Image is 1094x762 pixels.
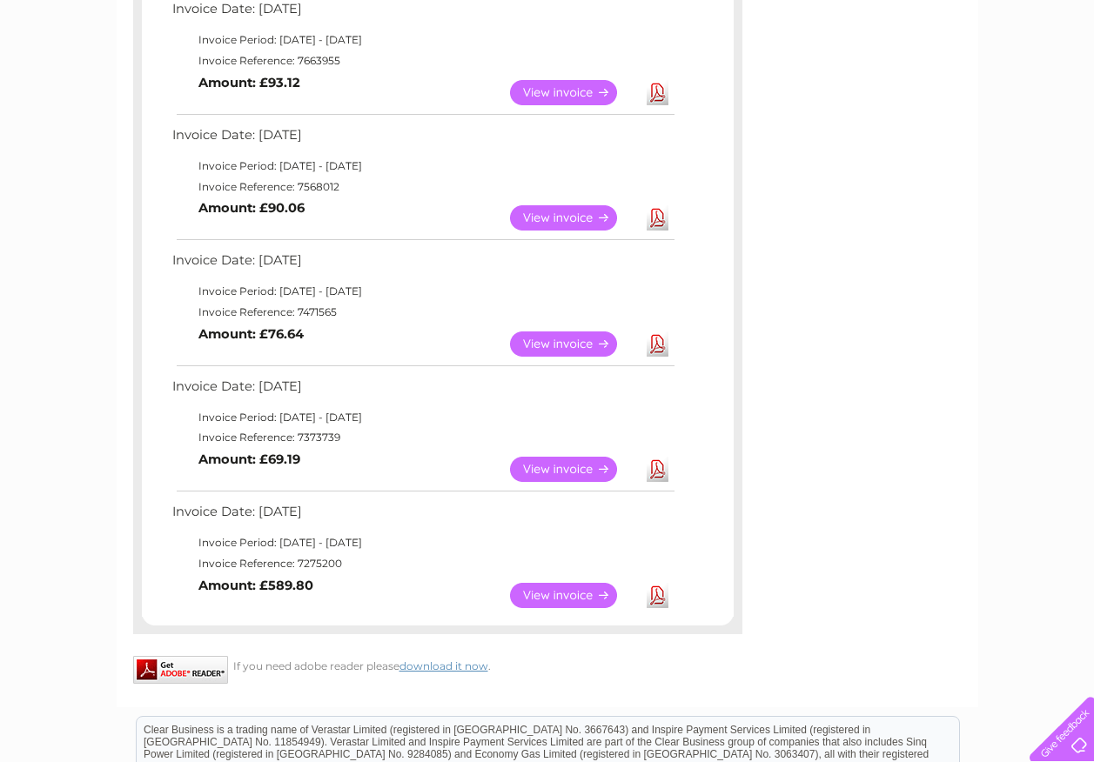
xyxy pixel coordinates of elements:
[198,326,304,342] b: Amount: £76.64
[766,9,886,30] a: 0333 014 3131
[788,74,821,87] a: Water
[168,50,677,71] td: Invoice Reference: 7663955
[510,80,638,105] a: View
[137,10,959,84] div: Clear Business is a trading name of Verastar Limited (registered in [GEOGRAPHIC_DATA] No. 3667643...
[133,656,742,672] div: If you need adobe reader please .
[399,659,488,672] a: download it now
[510,205,638,231] a: View
[198,200,305,216] b: Amount: £90.06
[510,331,638,357] a: View
[198,451,300,467] b: Amount: £69.19
[831,74,869,87] a: Energy
[168,302,677,323] td: Invoice Reference: 7471565
[168,532,677,553] td: Invoice Period: [DATE] - [DATE]
[880,74,932,87] a: Telecoms
[647,583,668,608] a: Download
[978,74,1021,87] a: Contact
[198,75,300,90] b: Amount: £93.12
[198,578,313,593] b: Amount: £589.80
[168,30,677,50] td: Invoice Period: [DATE] - [DATE]
[510,583,638,608] a: View
[647,331,668,357] a: Download
[38,45,127,98] img: logo.png
[647,457,668,482] a: Download
[168,281,677,302] td: Invoice Period: [DATE] - [DATE]
[168,249,677,281] td: Invoice Date: [DATE]
[168,177,677,197] td: Invoice Reference: 7568012
[943,74,968,87] a: Blog
[168,500,677,532] td: Invoice Date: [DATE]
[647,80,668,105] a: Download
[510,457,638,482] a: View
[1037,74,1077,87] a: Log out
[168,427,677,448] td: Invoice Reference: 7373739
[168,375,677,407] td: Invoice Date: [DATE]
[168,407,677,428] td: Invoice Period: [DATE] - [DATE]
[168,553,677,574] td: Invoice Reference: 7275200
[647,205,668,231] a: Download
[168,124,677,156] td: Invoice Date: [DATE]
[168,156,677,177] td: Invoice Period: [DATE] - [DATE]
